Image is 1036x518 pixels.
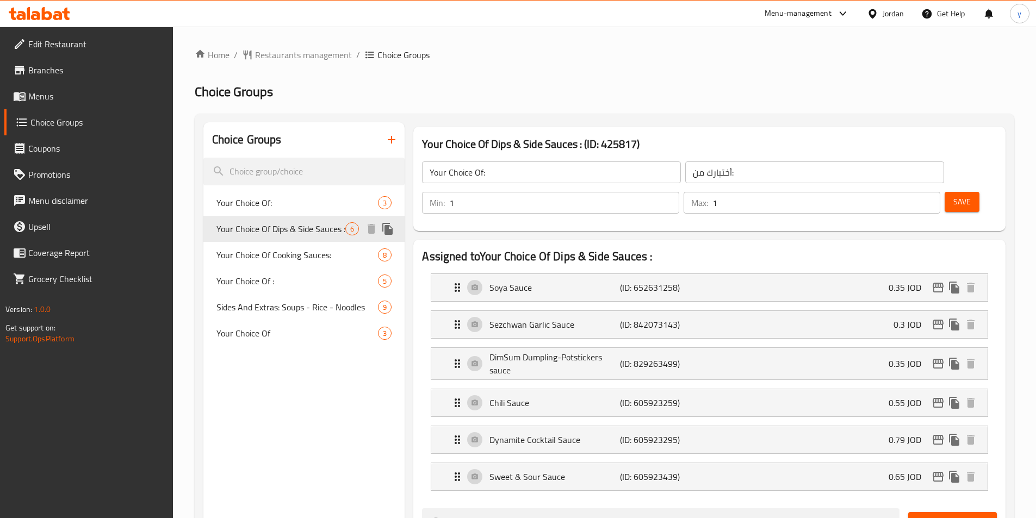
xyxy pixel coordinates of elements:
span: 1.0.0 [34,302,51,316]
button: Save [945,192,979,212]
li: Expand [422,343,997,384]
p: Dynamite Cocktail Sauce [489,433,619,446]
p: DimSum Dumpling-Potstickers sauce [489,351,619,377]
a: Grocery Checklist [4,266,173,292]
div: Your Choice Of Dips & Side Sauces :6deleteduplicate [203,216,405,242]
button: duplicate [946,279,963,296]
span: 8 [379,250,391,260]
a: Upsell [4,214,173,240]
button: duplicate [946,316,963,333]
div: Choices [378,248,392,261]
div: Your Choice Of:3 [203,190,405,216]
span: 3 [379,198,391,208]
span: 5 [379,276,391,286]
div: Expand [431,348,988,379]
span: Sides And Extras: Soups - Rice - Noodles [216,301,379,314]
span: Your Choice Of [216,327,379,340]
span: Coverage Report [28,246,164,259]
p: Min: [430,196,445,209]
button: duplicate [946,355,963,372]
button: delete [963,469,979,485]
div: Expand [431,463,988,490]
div: Choices [378,301,392,314]
span: Restaurants management [255,48,352,61]
span: Version: [5,302,32,316]
button: duplicate [946,432,963,448]
div: Choices [345,222,359,235]
p: Soya Sauce [489,281,619,294]
span: Menus [28,90,164,103]
div: Menu-management [765,7,832,20]
a: Branches [4,57,173,83]
button: delete [963,279,979,296]
p: (ID: 605923295) [620,433,707,446]
input: search [203,158,405,185]
span: Your Choice Of Dips & Side Sauces : [216,222,346,235]
button: edit [930,355,946,372]
p: Sezchwan Garlic Sauce [489,318,619,331]
span: Save [953,195,971,209]
span: Choice Groups [30,116,164,129]
a: Home [195,48,229,61]
div: Jordan [883,8,904,20]
p: (ID: 652631258) [620,281,707,294]
span: Upsell [28,220,164,233]
p: Sweet & Sour Sauce [489,470,619,483]
a: Choice Groups [4,109,173,135]
button: edit [930,469,946,485]
li: Expand [422,384,997,421]
span: Your Choice Of : [216,274,379,288]
span: Menu disclaimer [28,194,164,207]
a: Support.OpsPlatform [5,332,75,346]
p: (ID: 605923439) [620,470,707,483]
div: Expand [431,311,988,338]
button: edit [930,279,946,296]
button: delete [363,221,380,237]
li: Expand [422,458,997,495]
div: Choices [378,274,392,288]
p: 0.35 JOD [889,281,930,294]
div: Expand [431,274,988,301]
button: delete [963,316,979,333]
span: 9 [379,302,391,313]
span: Branches [28,64,164,77]
p: 0.3 JOD [894,318,930,331]
div: Choices [378,327,392,340]
a: Coverage Report [4,240,173,266]
h2: Choice Groups [212,132,282,148]
div: Sides And Extras: Soups - Rice - Noodles9 [203,294,405,320]
a: Menu disclaimer [4,188,173,214]
span: Edit Restaurant [28,38,164,51]
span: 6 [346,224,358,234]
h3: Your Choice Of Dips & Side Sauces : (ID: 425817) [422,135,997,153]
a: Coupons [4,135,173,161]
span: Coupons [28,142,164,155]
li: / [356,48,360,61]
nav: breadcrumb [195,48,1014,61]
p: 0.55 JOD [889,396,930,409]
button: edit [930,432,946,448]
button: delete [963,355,979,372]
span: 3 [379,328,391,339]
p: 0.35 JOD [889,357,930,370]
div: Your Choice Of Cooking Sauces:8 [203,242,405,268]
div: Your Choice Of3 [203,320,405,346]
a: Restaurants management [242,48,352,61]
button: duplicate [946,395,963,411]
li: Expand [422,306,997,343]
span: Your Choice Of Cooking Sauces: [216,248,379,261]
li: / [234,48,238,61]
button: edit [930,395,946,411]
button: delete [963,395,979,411]
p: 0.79 JOD [889,433,930,446]
button: duplicate [380,221,396,237]
p: Max: [691,196,708,209]
span: Grocery Checklist [28,272,164,285]
a: Promotions [4,161,173,188]
span: Your Choice Of: [216,196,379,209]
p: Chili Sauce [489,396,619,409]
div: Expand [431,389,988,416]
li: Expand [422,421,997,458]
div: Expand [431,426,988,453]
button: duplicate [946,469,963,485]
